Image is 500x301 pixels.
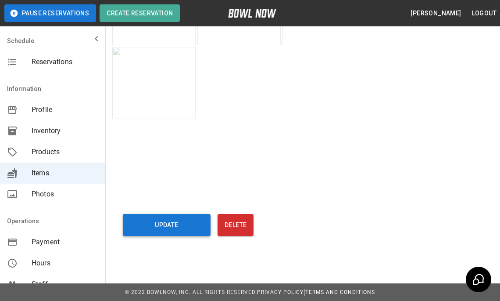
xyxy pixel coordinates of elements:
[32,147,98,157] span: Products
[257,289,304,295] a: Privacy Policy
[32,237,98,247] span: Payment
[100,4,180,22] button: Create Reservation
[32,258,98,268] span: Hours
[228,9,276,18] img: logo
[282,47,366,119] img: items%2Fistockphoto-518802156-612x612.jpg
[32,57,98,67] span: Reservations
[32,105,98,115] span: Profile
[4,4,96,22] button: Pause Reservations
[197,47,281,119] img: items%2Fistockphoto-185274327-612x612.jpg
[123,214,211,236] button: Update
[218,214,254,236] button: Delete
[125,289,257,295] span: © 2022 BowlNow, Inc. All Rights Reserved.
[32,279,98,290] span: Staff
[407,5,464,22] button: [PERSON_NAME]
[32,189,98,199] span: Photos
[468,5,500,22] button: Logout
[32,168,98,178] span: Items
[112,47,196,119] img: items%2Fistockphoto-163260541-612x612.jpg
[32,126,98,136] span: Inventory
[112,121,196,193] img: items%2Fpexels-photo-1583884.webp
[197,121,281,193] img: items%2Fpexels-photo-1639557.jpg
[305,289,375,295] a: Terms and Conditions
